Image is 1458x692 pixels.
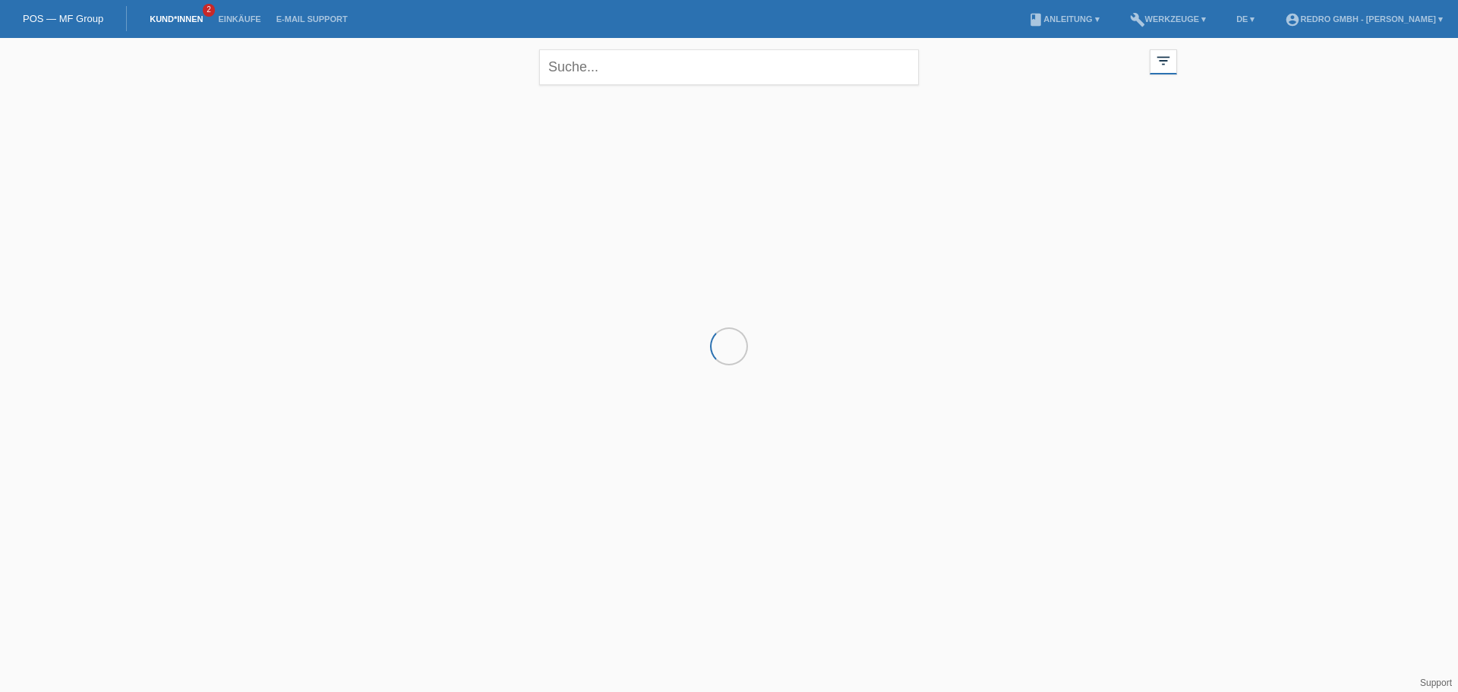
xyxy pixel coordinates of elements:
a: bookAnleitung ▾ [1021,14,1106,24]
i: book [1028,12,1043,27]
a: E-Mail Support [269,14,355,24]
a: Einkäufe [210,14,268,24]
a: buildWerkzeuge ▾ [1122,14,1214,24]
a: Support [1420,678,1452,688]
a: DE ▾ [1229,14,1262,24]
a: POS — MF Group [23,13,103,24]
input: Suche... [539,49,919,85]
i: build [1130,12,1145,27]
a: account_circleRedro GmbH - [PERSON_NAME] ▾ [1277,14,1450,24]
i: filter_list [1155,52,1172,69]
span: 2 [203,4,215,17]
i: account_circle [1285,12,1300,27]
a: Kund*innen [142,14,210,24]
